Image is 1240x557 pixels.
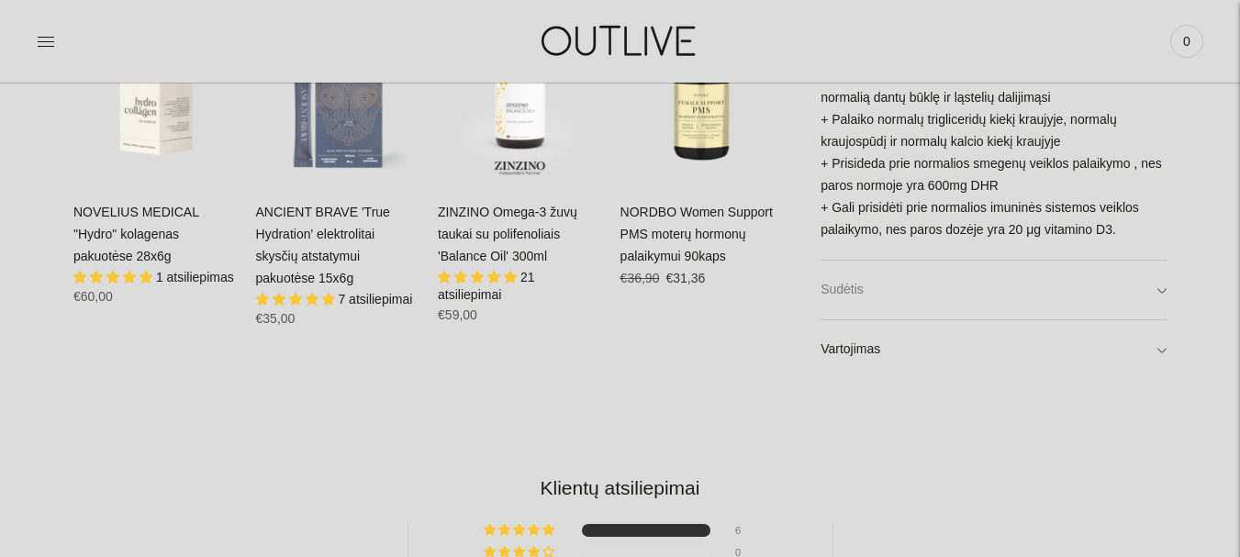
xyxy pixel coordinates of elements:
div: 100% (6) reviews with 5 star rating [484,524,557,537]
span: 5.00 stars [73,270,156,284]
a: ZINZINO Omega-3 žuvų taukai su polifenoliais 'Balance Oil' 300ml [438,19,602,184]
span: 4.76 stars [438,270,520,284]
span: €35,00 [256,311,296,326]
a: Vartojimas [821,320,1167,379]
a: 0 [1170,21,1203,61]
a: Sudėtis [821,261,1167,319]
span: 7 atsiliepimai [338,292,412,306]
h2: Klientų atsiliepimai [88,474,1152,501]
span: 5.00 stars [256,292,339,306]
span: €60,00 [73,289,113,304]
a: ANCIENT BRAVE 'True Hydration' elektrolitai skysčių atstatymui pakuotėse 15x6g [256,205,390,285]
span: 21 atsiliepimai [438,270,534,303]
a: NORDBO Women Support PMS moterų hormonų palaikymui 90kaps [620,205,773,263]
span: €31,36 [665,271,705,285]
s: €36,90 [620,271,660,285]
a: ANCIENT BRAVE 'True Hydration' elektrolitai skysčių atstatymui pakuotėse 15x6g [256,19,420,184]
span: €59,00 [438,307,477,322]
a: NOVELIUS MEDICAL "Hydro" kolagenas pakuotėse 28x6g [73,205,198,263]
a: NOVELIUS MEDICAL [73,19,238,184]
span: 0 [1174,28,1200,54]
div: 6 [735,524,757,537]
a: NORDBO Women Support PMS moterų hormonų palaikymui 90kaps [620,19,785,184]
img: OUTLIVE [506,9,735,72]
span: 1 atsiliepimas [156,270,234,284]
a: ZINZINO Omega-3 žuvų taukai su polifenoliais 'Balance Oil' 300ml [438,205,577,263]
